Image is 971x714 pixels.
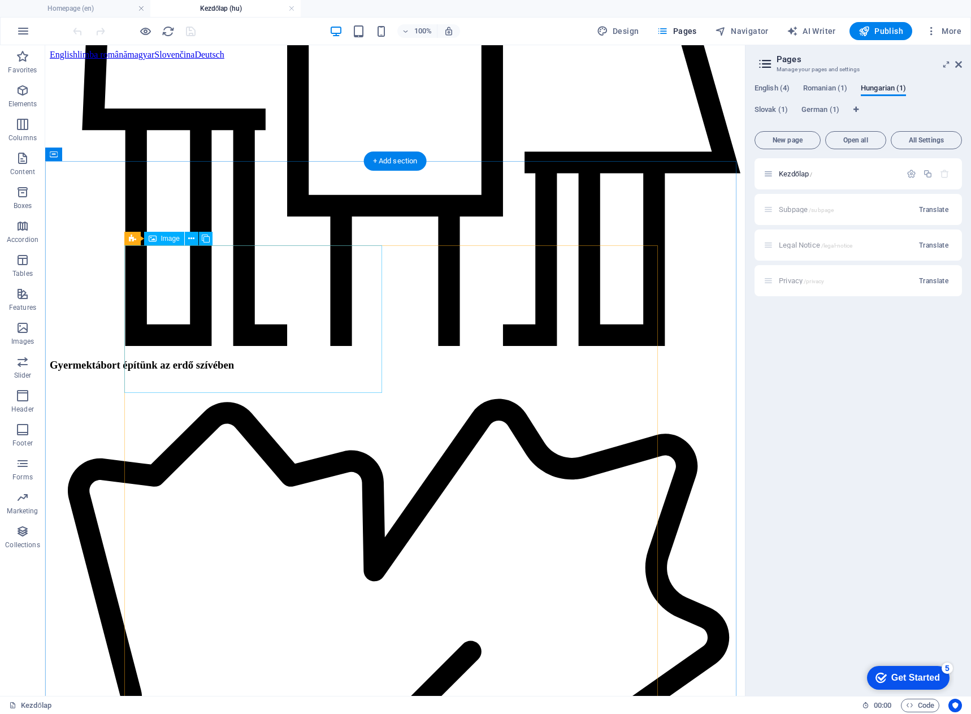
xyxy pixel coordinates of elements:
p: Slider [14,371,32,380]
div: The startpage cannot be deleted [940,169,950,179]
span: Pages [657,25,696,37]
button: New page [755,131,821,149]
button: AI Writer [782,22,840,40]
button: Publish [849,22,912,40]
p: Forms [12,473,33,482]
span: Translate [919,241,948,250]
span: Slovak (1) [755,103,788,119]
p: Boxes [14,201,32,210]
div: Kezdőlap/ [775,170,901,178]
p: Header [11,405,34,414]
span: Translate [919,276,948,285]
button: All Settings [891,131,962,149]
span: Code [906,699,934,712]
p: Footer [12,439,33,448]
span: German (1) [801,103,839,119]
h3: Manage your pages and settings [777,64,939,75]
p: Tables [12,269,33,278]
div: Get Started [33,12,82,23]
button: Code [901,699,939,712]
h4: Kezdőlap (hu) [150,2,301,15]
span: Image [161,235,180,242]
a: Click to cancel selection. Double-click to open Pages [9,699,51,712]
span: Kezdőlap [779,170,812,178]
i: On resize automatically adjust zoom level to fit chosen device. [444,26,454,36]
div: Settings [907,169,916,179]
h6: 100% [414,24,432,38]
button: Click here to leave preview mode and continue editing [138,24,152,38]
button: reload [161,24,175,38]
span: Romanian (1) [803,81,847,97]
span: Translate [919,205,948,214]
span: 00 00 [874,699,891,712]
span: Navigator [715,25,769,37]
button: Design [592,22,644,40]
button: Usercentrics [948,699,962,712]
span: Design [597,25,639,37]
h2: Pages [777,54,962,64]
div: Language Tabs [755,84,962,127]
p: Elements [8,99,37,109]
button: More [921,22,966,40]
div: Design (Ctrl+Alt+Y) [592,22,644,40]
span: Hungarian (1) [861,81,906,97]
p: Collections [5,540,40,549]
button: 100% [397,24,437,38]
span: AI Writer [787,25,836,37]
button: Open all [825,131,886,149]
p: Features [9,303,36,312]
span: All Settings [896,137,957,144]
span: : [882,701,883,709]
button: Translate [914,236,953,254]
button: Translate [914,201,953,219]
div: + Add section [364,152,427,171]
p: Images [11,337,34,346]
button: Pages [652,22,701,40]
div: 5 [84,2,95,14]
i: Reload page [162,25,175,38]
p: Content [10,167,35,176]
h6: Session time [862,699,892,712]
span: / [810,171,812,178]
span: English (4) [755,81,790,97]
div: Duplicate [923,169,933,179]
span: Open all [830,137,881,144]
span: Publish [859,25,903,37]
span: New page [760,137,816,144]
p: Marketing [7,507,38,516]
span: More [926,25,961,37]
button: Navigator [710,22,773,40]
button: Translate [914,272,953,290]
div: Get Started 5 items remaining, 0% complete [9,6,92,29]
p: Columns [8,133,37,142]
p: Favorites [8,66,37,75]
p: Accordion [7,235,38,244]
